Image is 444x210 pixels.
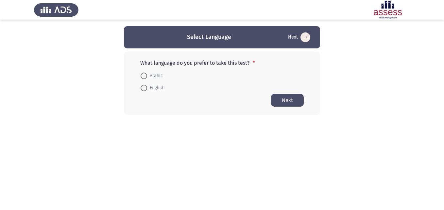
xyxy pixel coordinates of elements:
img: Assess Talent Management logo [34,1,78,19]
span: Arabic [147,72,163,80]
h3: Select Language [187,33,231,41]
button: Start assessment [286,32,312,43]
span: English [147,84,164,92]
button: Start assessment [271,94,304,107]
img: Assessment logo of ASSESS Focus 4 Module Assessment (EN/AR) (Advanced - IB) [366,1,410,19]
p: What language do you prefer to take this test? [140,60,304,66]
